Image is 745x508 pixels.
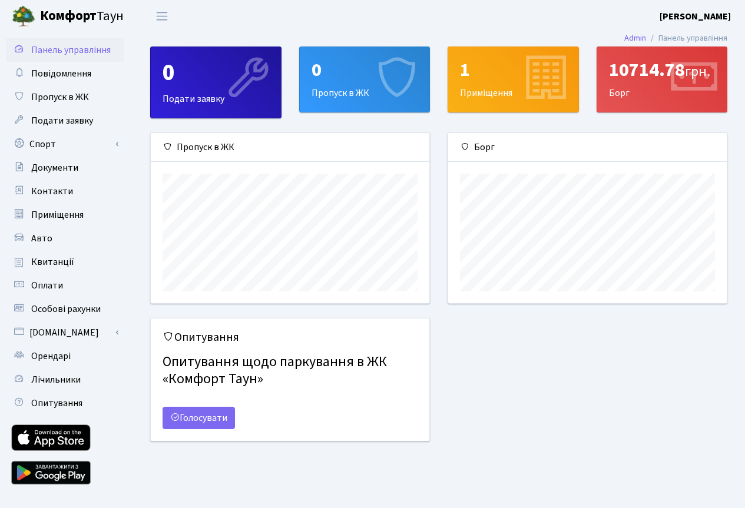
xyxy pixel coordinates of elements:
[448,47,578,112] div: Приміщення
[150,47,282,118] a: 0Подати заявку
[147,6,177,26] button: Переключити навігацію
[163,407,235,429] a: Голосувати
[300,47,430,112] div: Пропуск в ЖК
[646,32,727,45] li: Панель управління
[40,6,124,26] span: Таун
[6,38,124,62] a: Панель управління
[31,44,111,57] span: Панель управління
[151,133,429,162] div: Пропуск в ЖК
[6,132,124,156] a: Спорт
[312,59,418,81] div: 0
[6,180,124,203] a: Контакти
[31,161,78,174] span: Документи
[624,32,646,44] a: Admin
[6,344,124,368] a: Орендарі
[448,133,727,162] div: Борг
[660,10,731,23] b: [PERSON_NAME]
[6,156,124,180] a: Документи
[6,203,124,227] a: Приміщення
[299,47,431,112] a: 0Пропуск в ЖК
[660,9,731,24] a: [PERSON_NAME]
[6,62,124,85] a: Повідомлення
[6,321,124,344] a: [DOMAIN_NAME]
[163,59,269,87] div: 0
[163,349,418,393] h4: Опитування щодо паркування в ЖК «Комфорт Таун»
[31,185,73,198] span: Контакти
[31,208,84,221] span: Приміщення
[460,59,567,81] div: 1
[31,350,71,363] span: Орендарі
[31,255,74,268] span: Квитанції
[31,397,82,410] span: Опитування
[163,330,418,344] h5: Опитування
[609,59,716,81] div: 10714.78
[6,250,124,274] a: Квитанції
[6,391,124,415] a: Опитування
[6,227,124,250] a: Авто
[31,303,101,316] span: Особові рахунки
[607,26,745,51] nav: breadcrumb
[12,5,35,28] img: logo.png
[31,279,63,292] span: Оплати
[6,85,124,109] a: Пропуск в ЖК
[31,114,93,127] span: Подати заявку
[6,368,124,391] a: Лічильники
[6,109,124,132] a: Подати заявку
[31,373,81,386] span: Лічильники
[31,91,89,104] span: Пропуск в ЖК
[31,232,52,245] span: Авто
[151,47,281,118] div: Подати заявку
[597,47,727,112] div: Борг
[40,6,97,25] b: Комфорт
[6,297,124,321] a: Особові рахунки
[448,47,579,112] a: 1Приміщення
[31,67,91,80] span: Повідомлення
[6,274,124,297] a: Оплати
